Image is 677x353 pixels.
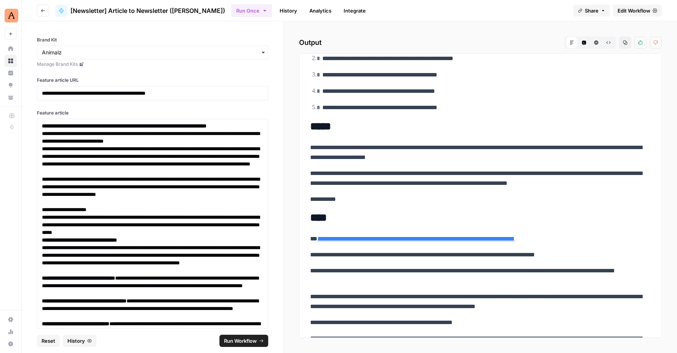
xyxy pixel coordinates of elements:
[63,335,96,347] button: History
[67,337,85,345] span: History
[305,5,336,17] a: Analytics
[339,5,370,17] a: Integrate
[70,6,225,15] span: [Newsletter] Article to Newsletter ([PERSON_NAME])
[42,337,55,345] span: Reset
[37,110,268,116] label: Feature article
[573,5,610,17] button: Share
[299,37,662,49] h2: Output
[5,43,17,55] a: Home
[5,79,17,91] a: Opportunities
[5,338,17,350] button: Help + Support
[613,5,662,17] a: Edit Workflow
[5,6,17,25] button: Workspace: Animalz
[5,67,17,79] a: Insights
[37,77,268,84] label: Feature article URL
[37,37,268,43] label: Brand Kit
[37,335,60,347] button: Reset
[5,55,17,67] a: Browse
[585,7,599,14] span: Share
[5,326,17,338] a: Usage
[219,335,268,347] button: Run Workflow
[5,313,17,326] a: Settings
[224,337,257,345] span: Run Workflow
[37,61,268,68] a: Manage Brand Kits
[5,91,17,103] a: Your Data
[275,5,302,17] a: History
[618,7,650,14] span: Edit Workflow
[231,4,272,17] button: Run Once
[42,49,263,56] input: Animalz
[55,5,225,17] a: [Newsletter] Article to Newsletter ([PERSON_NAME])
[5,9,18,22] img: Animalz Logo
